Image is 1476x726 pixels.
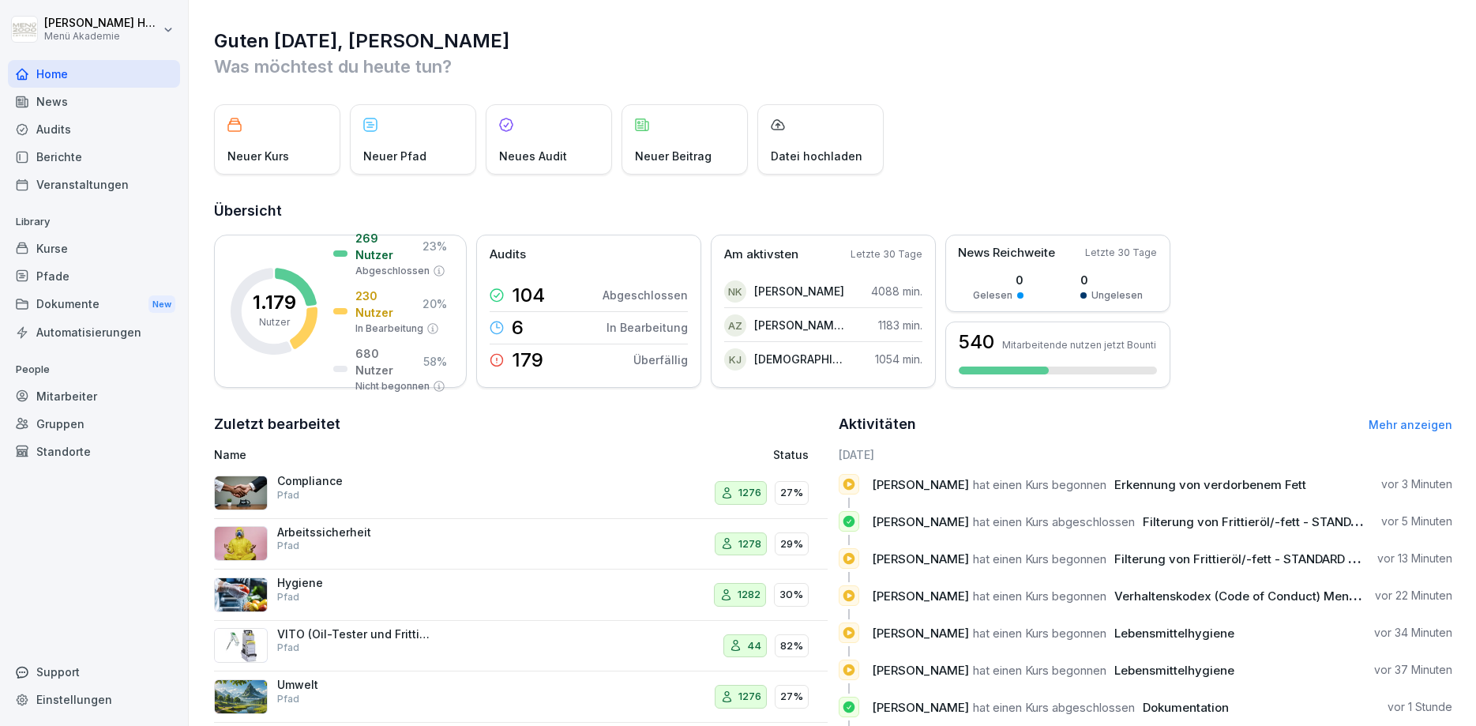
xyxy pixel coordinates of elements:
p: VITO (Oil-Tester und Frittieröl-Filter) [277,627,435,641]
a: News [8,88,180,115]
p: Datei hochladen [771,148,862,164]
p: 4088 min. [871,283,922,299]
a: DokumenteNew [8,290,180,319]
a: Audits [8,115,180,143]
p: Library [8,209,180,235]
h6: [DATE] [839,446,1452,463]
p: vor 34 Minuten [1374,625,1452,641]
img: q4sqv7mlyvifhw23vdoza0ik.png [214,526,268,561]
span: [PERSON_NAME] [872,477,969,492]
p: vor 5 Minuten [1381,513,1452,529]
span: Lebensmittelhygiene [1114,663,1234,678]
span: hat einen Kurs begonnen [973,477,1106,492]
p: [PERSON_NAME] Hemken [44,17,160,30]
a: CompliancePfad127627% [214,468,828,519]
p: Nutzer [259,315,290,329]
p: Menü Akademie [44,31,160,42]
span: Verhaltenskodex (Code of Conduct) Menü 2000 [1114,589,1390,604]
a: UmweltPfad127627% [214,671,828,723]
p: 27% [780,485,803,501]
a: Berichte [8,143,180,171]
span: Filterung von Frittieröl/-fett - STANDARD ohne Vito [1143,514,1431,529]
p: Compliance [277,474,435,488]
span: Lebensmittelhygiene [1114,626,1234,641]
img: g6cyvrwv0tz92zdm27cjuovn.png [214,628,268,663]
span: hat einen Kurs begonnen [973,589,1106,604]
span: Erkennung von verdorbenem Fett [1114,477,1306,492]
p: Neuer Kurs [227,148,289,164]
p: vor 1 Stunde [1388,699,1452,715]
a: Veranstaltungen [8,171,180,198]
h1: Guten [DATE], [PERSON_NAME] [214,28,1452,54]
p: vor 37 Minuten [1374,662,1452,678]
p: Mitarbeitende nutzen jetzt Bounti [1002,339,1156,351]
p: People [8,357,180,382]
p: 1276 [738,485,761,501]
span: [PERSON_NAME] [872,700,969,715]
p: Ungelesen [1091,288,1143,303]
p: News Reichweite [958,244,1055,262]
div: Standorte [8,438,180,465]
p: 1276 [738,689,761,705]
span: hat einen Kurs begonnen [973,663,1106,678]
p: Gelesen [973,288,1012,303]
p: In Bearbeitung [355,322,423,336]
a: Mitarbeiter [8,382,180,410]
p: Status [773,446,809,463]
p: 104 [512,286,545,305]
div: Kurse [8,235,180,262]
p: vor 13 Minuten [1377,551,1452,566]
span: [PERSON_NAME] [872,663,969,678]
p: vor 22 Minuten [1375,588,1452,604]
p: vor 3 Minuten [1381,476,1452,492]
img: l7j8ma1q6cu44qkpc9tlpgs1.png [214,577,268,612]
p: 27% [780,689,803,705]
h3: 540 [959,333,994,352]
p: 680 Nutzer [355,345,419,378]
p: [PERSON_NAME] Zsarta [754,317,845,333]
p: 1278 [738,536,761,552]
p: In Bearbeitung [607,319,688,336]
h2: Aktivitäten [839,413,916,435]
p: Letzte 30 Tage [1085,246,1157,260]
p: 29% [780,536,803,552]
p: Neuer Pfad [363,148,426,164]
p: 44 [747,638,761,654]
p: Pfad [277,488,299,502]
span: hat einen Kurs begonnen [973,626,1106,641]
a: ArbeitssicherheitPfad127829% [214,519,828,570]
p: Neuer Beitrag [635,148,712,164]
h2: Zuletzt bearbeitet [214,413,828,435]
p: 230 Nutzer [355,288,418,321]
span: [PERSON_NAME] [872,551,969,566]
p: Audits [490,246,526,264]
p: 179 [512,351,543,370]
p: Abgeschlossen [355,264,430,278]
div: Gruppen [8,410,180,438]
span: [PERSON_NAME] [872,626,969,641]
span: hat einen Kurs abgeschlossen [973,514,1135,529]
p: 1183 min. [878,317,922,333]
a: Home [8,60,180,88]
p: 1054 min. [875,351,922,367]
p: 30% [779,587,803,603]
a: Einstellungen [8,686,180,713]
p: 23 % [423,238,447,254]
p: 58 % [423,353,447,370]
p: Name [214,446,598,463]
a: Pfade [8,262,180,290]
span: hat einen Kurs begonnen [973,551,1106,566]
p: 1.179 [253,293,296,312]
span: Filterung von Frittieröl/-fett - STANDARD ohne Vito [1114,551,1403,566]
div: Dokumente [8,290,180,319]
p: 0 [973,272,1023,288]
div: NK [724,280,746,303]
p: 20 % [423,295,447,312]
